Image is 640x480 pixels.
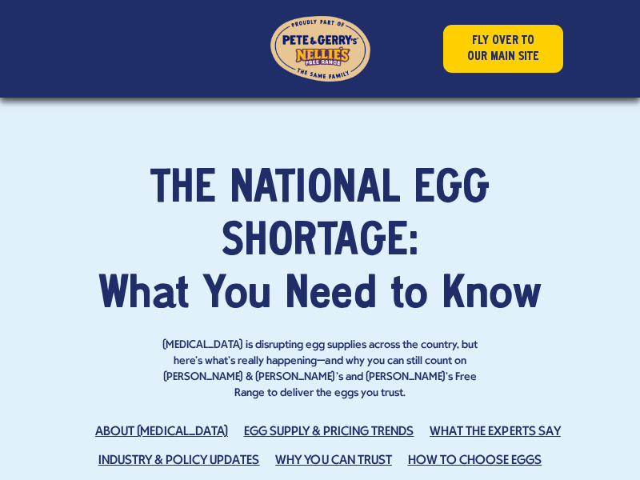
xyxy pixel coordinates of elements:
a: EGG SUPPLY & PRICING TRENDS [244,426,414,438]
a: WHAT THE EXPERTS SAY [430,426,560,438]
a: HOW TO CHOOSE EGGS [408,454,542,467]
a: FLY OVER TOOUR MAIN SITE [443,25,563,73]
a: INDUSTRY & POLICY UPDATES [98,454,260,467]
h1: THE NATIONAL EGG SHORTAGE: What You Need to Know [77,163,563,322]
a: WHY YOU CAN TRUST [275,454,391,467]
a: ABOUT [MEDICAL_DATA] [95,426,227,438]
p: [MEDICAL_DATA] is disrupting egg supplies across the country, but here's what's really happening—... [162,338,478,402]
